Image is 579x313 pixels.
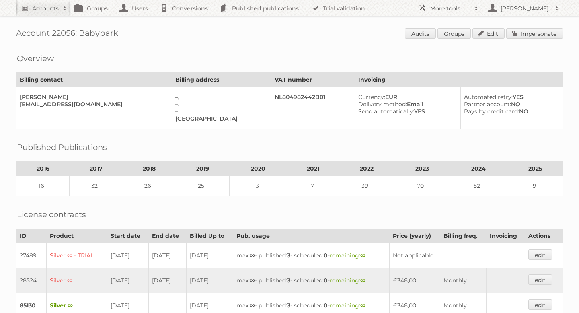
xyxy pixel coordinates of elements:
[528,299,552,310] a: edit
[324,252,328,259] strong: 0
[506,28,563,39] a: Impersonate
[287,252,290,259] strong: 3
[390,229,440,243] th: Price (yearly)
[175,93,265,101] div: –,
[360,302,365,309] strong: ∞
[450,162,507,176] th: 2024
[148,229,187,243] th: End date
[107,268,148,293] td: [DATE]
[499,4,551,12] h2: [PERSON_NAME]
[358,101,454,108] div: Email
[16,162,70,176] th: 2016
[358,93,454,101] div: EUR
[330,277,365,284] span: remaining:
[358,101,407,108] span: Delivery method:
[175,101,265,108] div: –,
[339,162,394,176] th: 2022
[271,87,355,129] td: NL804982442B01
[250,277,255,284] strong: ∞
[47,243,107,268] td: Silver ∞ - TRIAL
[16,268,47,293] td: 28524
[358,108,414,115] span: Send automatically:
[271,73,355,87] th: VAT number
[437,28,471,39] a: Groups
[123,176,176,196] td: 26
[486,229,525,243] th: Invoicing
[287,176,339,196] td: 17
[250,302,255,309] strong: ∞
[464,108,556,115] div: NO
[233,243,389,268] td: max: - published: - scheduled: -
[528,274,552,285] a: edit
[507,176,563,196] td: 19
[47,229,107,243] th: Product
[17,141,107,153] h2: Published Publications
[16,28,563,40] h1: Account 22056: Babypark
[233,268,389,293] td: max: - published: - scheduled: -
[464,93,556,101] div: YES
[229,162,287,176] th: 2020
[450,176,507,196] td: 52
[339,176,394,196] td: 39
[390,268,440,293] td: €348,00
[20,93,165,101] div: [PERSON_NAME]
[464,101,511,108] span: Partner account:
[324,277,328,284] strong: 0
[16,176,70,196] td: 16
[528,249,552,260] a: edit
[358,93,385,101] span: Currency:
[472,28,505,39] a: Edit
[148,243,187,268] td: [DATE]
[440,229,487,243] th: Billing freq.
[172,73,271,87] th: Billing address
[464,101,556,108] div: NO
[70,162,123,176] th: 2017
[175,115,265,122] div: [GEOGRAPHIC_DATA]
[507,162,563,176] th: 2025
[287,277,290,284] strong: 3
[360,277,365,284] strong: ∞
[175,108,265,115] div: –,
[107,229,148,243] th: Start date
[360,252,365,259] strong: ∞
[123,162,176,176] th: 2018
[176,162,229,176] th: 2019
[287,302,290,309] strong: 3
[176,176,229,196] td: 25
[390,243,525,268] td: Not applicable.
[20,101,165,108] div: [EMAIL_ADDRESS][DOMAIN_NAME]
[330,252,365,259] span: remaining:
[394,176,450,196] td: 70
[32,4,59,12] h2: Accounts
[229,176,287,196] td: 13
[233,229,389,243] th: Pub. usage
[358,108,454,115] div: YES
[464,93,513,101] span: Automated retry:
[355,73,563,87] th: Invoicing
[107,243,148,268] td: [DATE]
[148,268,187,293] td: [DATE]
[17,208,86,220] h2: License contracts
[187,268,233,293] td: [DATE]
[464,108,519,115] span: Pays by credit card:
[70,176,123,196] td: 32
[187,229,233,243] th: Billed Up to
[17,52,54,64] h2: Overview
[47,268,107,293] td: Silver ∞
[250,252,255,259] strong: ∞
[324,302,328,309] strong: 0
[525,229,563,243] th: Actions
[430,4,470,12] h2: More tools
[16,73,172,87] th: Billing contact
[394,162,450,176] th: 2023
[440,268,487,293] td: Monthly
[287,162,339,176] th: 2021
[330,302,365,309] span: remaining:
[16,243,47,268] td: 27489
[16,229,47,243] th: ID
[405,28,436,39] a: Audits
[187,243,233,268] td: [DATE]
